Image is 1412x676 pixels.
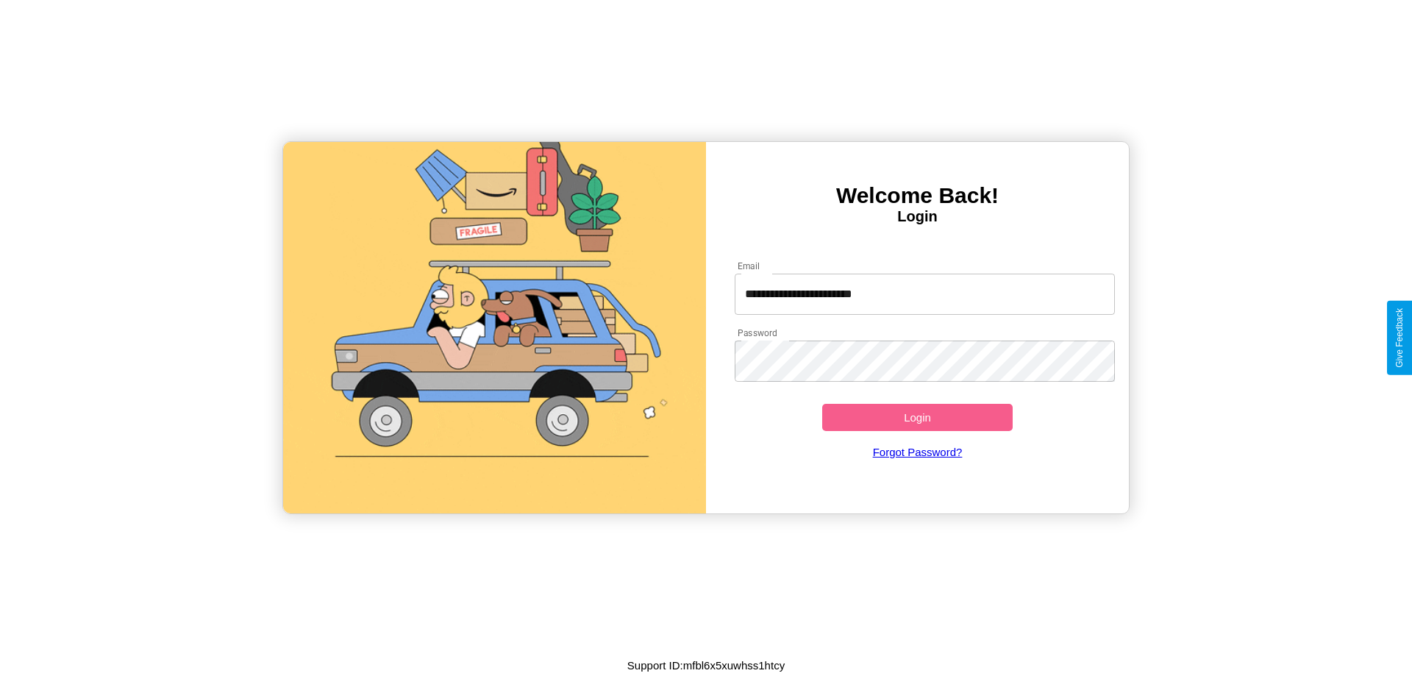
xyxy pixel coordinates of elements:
[822,404,1013,431] button: Login
[1394,308,1405,368] div: Give Feedback
[738,327,777,339] label: Password
[627,655,785,675] p: Support ID: mfbl6x5xuwhss1htcy
[706,183,1129,208] h3: Welcome Back!
[738,260,760,272] label: Email
[706,208,1129,225] h4: Login
[283,142,706,513] img: gif
[727,431,1108,473] a: Forgot Password?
